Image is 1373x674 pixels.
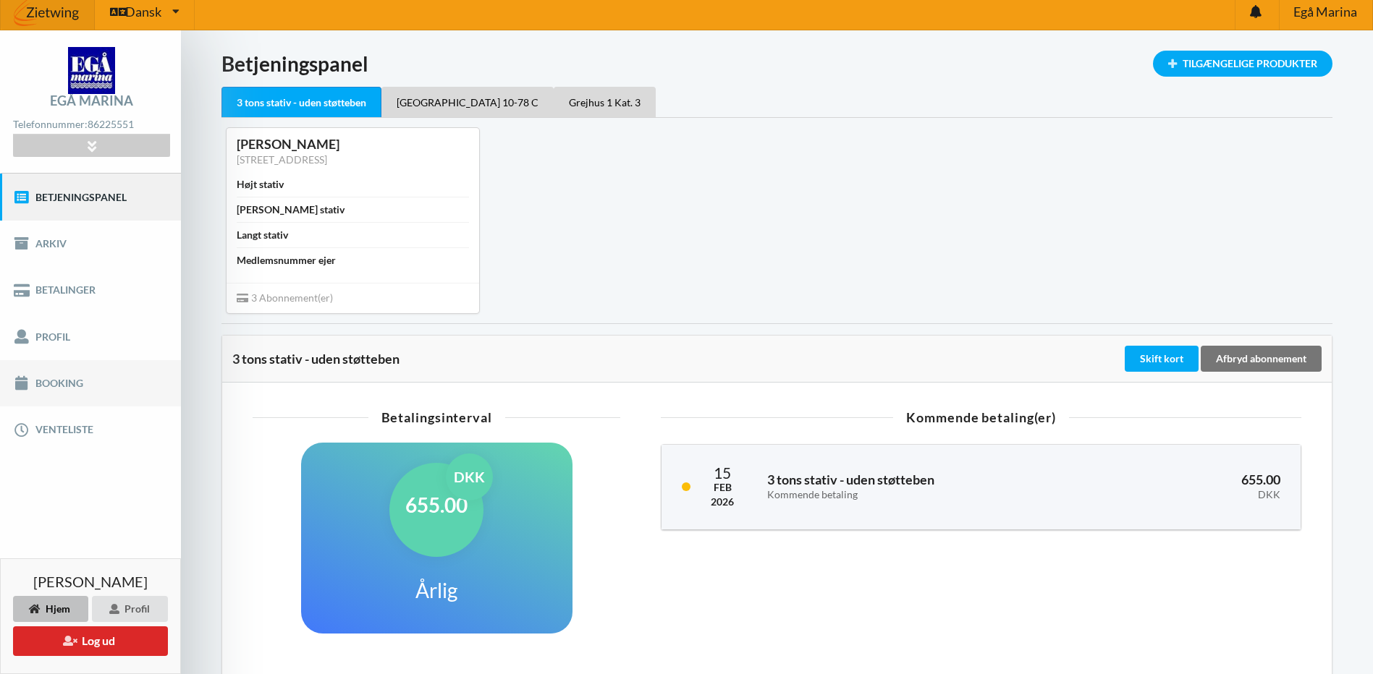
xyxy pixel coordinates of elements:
[661,411,1301,424] div: Kommende betaling(er)
[221,51,1332,77] h1: Betjeningspanel
[237,202,345,217] div: [PERSON_NAME] stativ
[1098,472,1280,500] h3: 655.00
[125,5,161,18] span: Dansk
[13,626,168,656] button: Log ud
[405,492,468,518] h1: 655.00
[415,577,457,603] h1: Årlig
[221,87,381,118] div: 3 tons stativ - uden støtteben
[237,136,469,153] div: [PERSON_NAME]
[33,574,148,589] span: [PERSON_NAME]
[237,177,284,192] div: Højt stativ
[381,87,554,117] div: [GEOGRAPHIC_DATA] 10-78 C
[50,94,133,107] div: Egå Marina
[767,489,1078,501] div: Kommende betaling
[1201,346,1322,372] div: Afbryd abonnement
[767,472,1078,500] h3: 3 tons stativ - uden støtteben
[711,465,734,480] div: 15
[1125,346,1199,372] div: Skift kort
[237,291,333,304] span: 3 Abonnement(er)
[237,153,327,166] a: [STREET_ADDRESS]
[92,596,168,622] div: Profil
[237,228,288,242] div: Langt stativ
[711,480,734,495] div: Feb
[13,596,88,622] div: Hjem
[68,47,115,94] img: logo
[88,118,134,130] strong: 86225551
[1293,5,1357,18] span: Egå Marina
[232,351,1122,366] div: 3 tons stativ - uden støtteben
[13,115,169,135] div: Telefonnummer:
[253,411,620,424] div: Betalingsinterval
[1153,51,1332,77] div: Tilgængelige Produkter
[554,87,656,117] div: Grejhus 1 Kat. 3
[237,253,336,268] div: Medlemsnummer ejer
[446,453,493,500] div: DKK
[711,495,734,509] div: 2026
[1098,489,1280,501] div: DKK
